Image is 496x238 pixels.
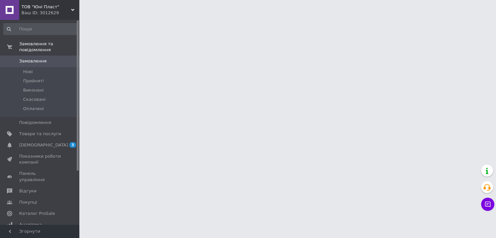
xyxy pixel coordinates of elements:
span: Оплачені [23,106,44,112]
span: Нові [23,69,33,75]
span: Замовлення [19,58,47,64]
span: Повідомлення [19,120,51,126]
div: Ваш ID: 3012629 [21,10,79,16]
span: [DEMOGRAPHIC_DATA] [19,142,68,148]
span: Відгуки [19,188,36,194]
span: 3 [69,142,76,148]
span: Панель управління [19,171,61,182]
span: Товари та послуги [19,131,61,137]
span: Замовлення та повідомлення [19,41,79,53]
span: Виконані [23,87,44,93]
span: Скасовані [23,97,46,102]
span: Аналітика [19,222,42,228]
span: Прийняті [23,78,44,84]
input: Пошук [3,23,78,35]
button: Чат з покупцем [481,198,494,211]
span: ТОВ "Юні Пласт" [21,4,71,10]
span: Показники роботи компанії [19,153,61,165]
span: Каталог ProSale [19,211,55,217]
span: Покупці [19,199,37,205]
